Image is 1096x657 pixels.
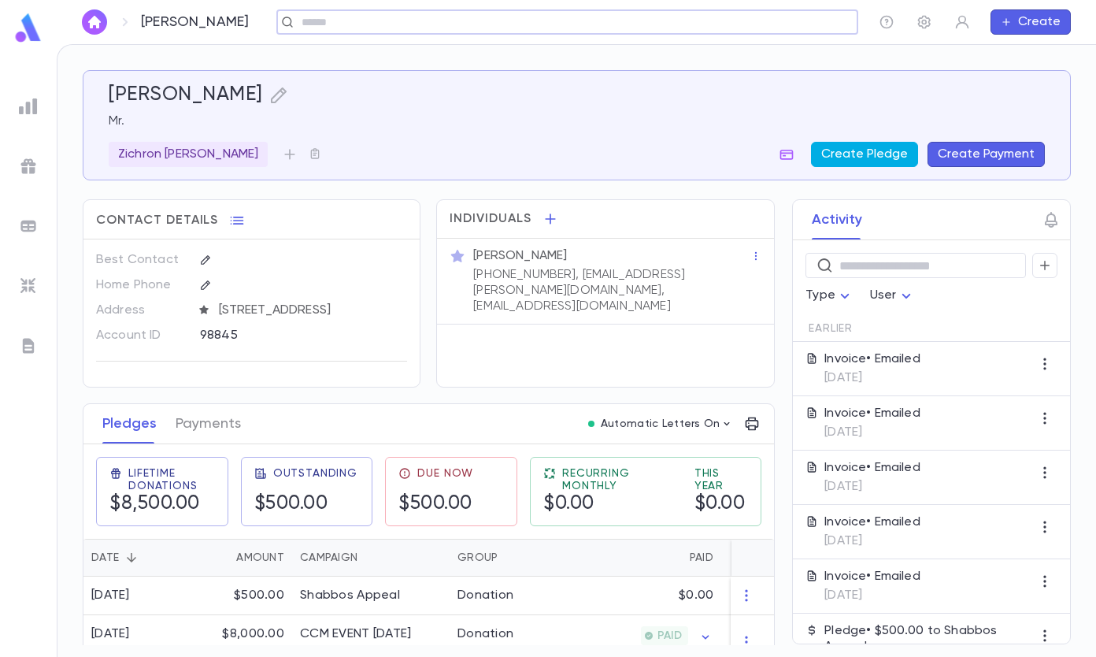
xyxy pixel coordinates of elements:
[665,545,690,570] button: Sort
[85,16,104,28] img: home_white.a664292cf8c1dea59945f0da9f25487c.svg
[729,545,754,570] button: Sort
[417,467,473,480] span: Due Now
[118,147,258,162] p: Zichron [PERSON_NAME]
[398,492,472,516] h5: $500.00
[190,577,292,615] div: $500.00
[119,545,144,570] button: Sort
[694,492,746,516] h5: $0.00
[582,413,739,435] button: Automatic Letters On
[809,322,853,335] span: Earlier
[273,467,357,480] span: Outstanding
[805,289,835,302] span: Type
[457,539,498,577] div: Group
[450,211,531,227] span: Individuals
[928,142,1045,167] button: Create Payment
[176,404,241,444] button: Payments
[824,351,920,367] p: Invoice • Emailed
[300,626,411,642] div: CCM EVENT SEPTEMBER 2024
[562,467,676,492] span: Recurring Monthly
[254,492,328,516] h5: $500.00
[190,539,292,577] div: Amount
[213,303,409,318] span: [STREET_ADDRESS]
[824,569,920,585] p: Invoice • Emailed
[473,267,750,314] p: [PHONE_NUMBER], [EMAIL_ADDRESS][PERSON_NAME][DOMAIN_NAME], [EMAIL_ADDRESS][DOMAIN_NAME]
[679,588,713,603] p: $0.00
[128,467,215,492] span: Lifetime Donations
[824,406,920,421] p: Invoice • Emailed
[450,539,568,577] div: Group
[568,539,721,577] div: Paid
[690,539,713,577] div: Paid
[457,626,513,642] div: Donation
[824,370,920,386] p: [DATE]
[651,629,688,642] span: PAID
[91,626,130,642] div: [DATE]
[109,113,1045,129] p: Mr.
[211,545,236,570] button: Sort
[13,13,44,43] img: logo
[457,588,513,603] div: Donation
[236,539,284,577] div: Amount
[96,273,187,298] p: Home Phone
[357,545,383,570] button: Sort
[824,460,920,476] p: Invoice • Emailed
[96,323,187,348] p: Account ID
[19,97,38,116] img: reports_grey.c525e4749d1bce6a11f5fe2a8de1b229.svg
[109,492,200,516] h5: $8,500.00
[721,539,839,577] div: Outstanding
[811,142,918,167] button: Create Pledge
[91,588,130,603] div: [DATE]
[990,9,1071,35] button: Create
[824,425,920,440] p: [DATE]
[870,289,897,302] span: User
[91,539,119,577] div: Date
[694,467,748,492] span: This Year
[824,588,920,603] p: [DATE]
[824,623,1032,655] p: Pledge • $500.00 to Shabbos Appeal
[96,298,187,323] p: Address
[292,539,450,577] div: Campaign
[870,280,916,311] div: User
[601,418,720,430] p: Automatic Letters On
[498,545,523,570] button: Sort
[102,404,157,444] button: Pledges
[473,248,567,264] p: [PERSON_NAME]
[109,142,268,167] div: Zichron [PERSON_NAME]
[543,492,594,516] h5: $0.00
[96,213,218,228] span: Contact Details
[109,84,263,107] h5: [PERSON_NAME]
[19,336,38,355] img: letters_grey.7941b92b52307dd3b8a917253454ce1c.svg
[300,588,400,603] div: Shabbos Appeal
[141,13,249,31] p: [PERSON_NAME]
[19,157,38,176] img: campaigns_grey.99e729a5f7ee94e3726e6486bddda8f1.svg
[19,217,38,236] img: batches_grey.339ca447c9d9533ef1741baa751efc33.svg
[824,479,920,495] p: [DATE]
[300,539,357,577] div: Campaign
[805,280,854,311] div: Type
[83,539,190,577] div: Date
[96,247,187,273] p: Best Contact
[812,200,862,239] button: Activity
[200,323,365,347] div: 98845
[824,533,920,549] p: [DATE]
[824,514,920,530] p: Invoice • Emailed
[19,277,38,295] img: imports_grey.530a8a0e642e233f2baf0ef88e8c9fcb.svg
